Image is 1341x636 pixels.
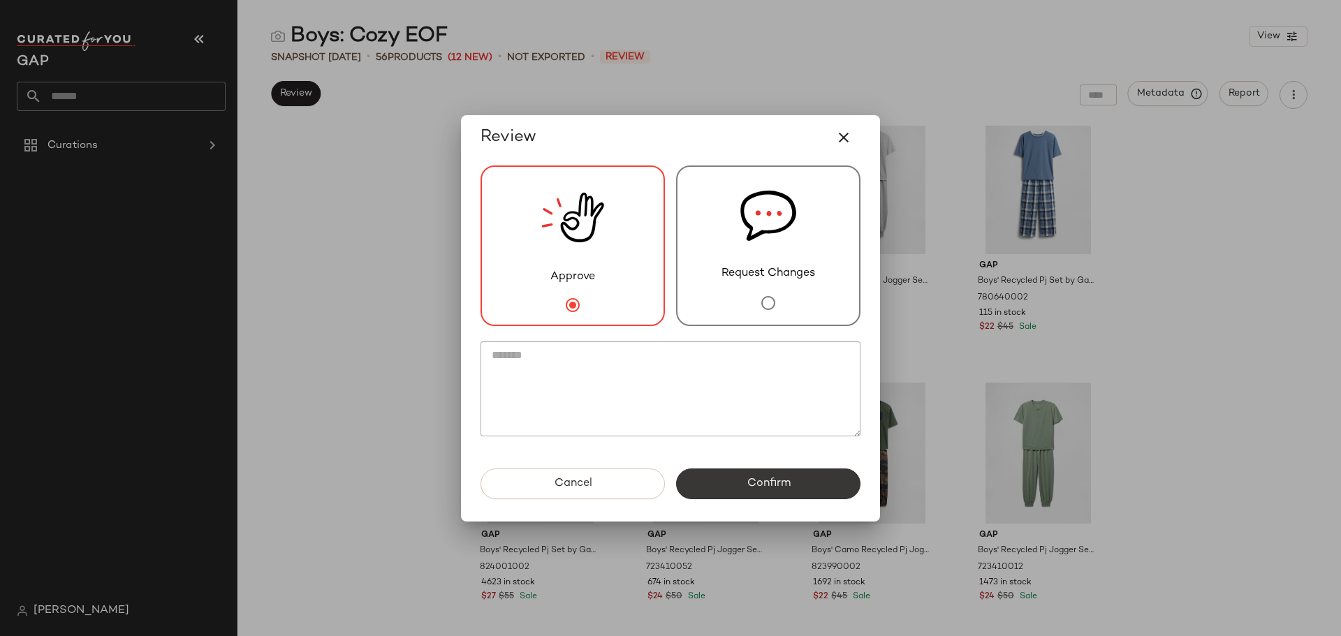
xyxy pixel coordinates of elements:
span: Review [481,126,536,149]
img: svg%3e [740,167,796,265]
button: Cancel [481,468,665,499]
span: Confirm [746,477,790,490]
span: Cancel [553,477,592,490]
button: Confirm [676,468,860,499]
span: Approve [550,269,595,286]
span: Request Changes [721,265,815,282]
img: review_new_snapshot.RGmwQ69l.svg [541,167,604,269]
